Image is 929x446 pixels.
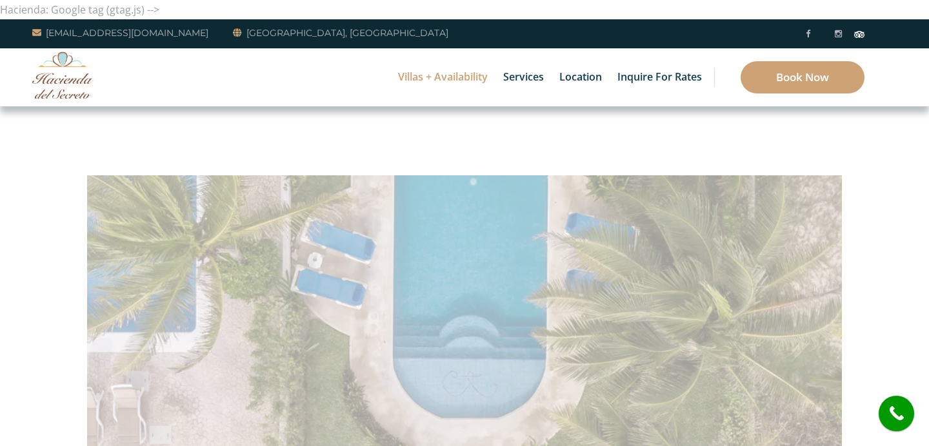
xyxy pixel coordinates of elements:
a: Book Now [741,61,864,93]
a: Services [497,48,550,106]
a: Inquire for Rates [611,48,708,106]
img: Awesome Logo [32,52,94,99]
a: Villas + Availability [392,48,494,106]
i: call [882,399,911,428]
a: [GEOGRAPHIC_DATA], [GEOGRAPHIC_DATA] [233,25,448,41]
img: Tripadvisor_logomark.svg [854,31,864,37]
a: call [879,396,914,431]
a: [EMAIL_ADDRESS][DOMAIN_NAME] [32,25,208,41]
a: Location [553,48,608,106]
